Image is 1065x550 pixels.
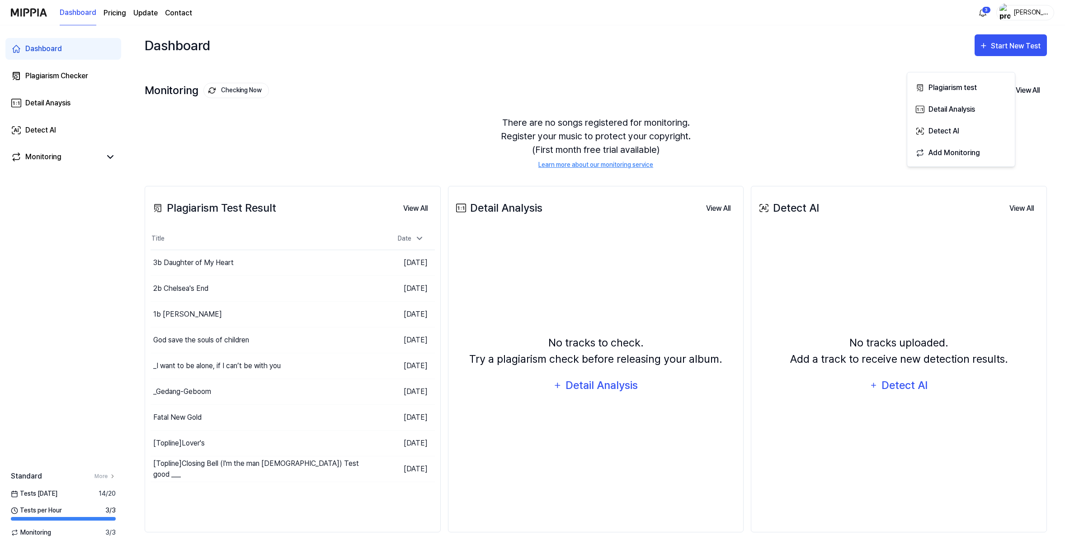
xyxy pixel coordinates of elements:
[153,458,364,480] div: [Topline] Closing Bell (I'm the man [DEMOGRAPHIC_DATA]) Test good ___
[911,98,1011,119] button: Detail Analysis
[364,456,435,482] td: [DATE]
[145,105,1047,180] div: There are no songs registered for monitoring. Register your music to protect your copyright. (Fir...
[928,82,1007,94] div: Plagiarism test
[151,200,276,216] div: Plagiarism Test Result
[364,430,435,456] td: [DATE]
[104,8,126,19] button: Pricing
[153,360,281,371] div: _I want to be alone, if I can’t be with you
[396,199,435,218] button: View All
[208,86,217,95] img: monitoring Icon
[11,471,42,482] span: Standard
[105,528,116,537] span: 3 / 3
[757,200,819,216] div: Detect AI
[60,0,96,25] a: Dashboard
[911,141,1011,163] button: Add Monitoring
[999,4,1010,22] img: profile
[565,377,639,394] div: Detail Analysis
[975,34,1047,56] button: Start New Test
[99,489,116,498] span: 14 / 20
[364,379,435,404] td: [DATE]
[928,125,1007,137] div: Detect AI
[982,6,991,14] div: 3
[699,199,738,218] button: View All
[203,83,269,98] button: Checking Now
[364,250,435,275] td: [DATE]
[996,5,1054,20] button: profile[PERSON_NAME]
[881,377,929,394] div: Detect AI
[364,275,435,301] td: [DATE]
[25,152,61,162] div: Monitoring
[94,472,116,480] a: More
[11,489,57,498] span: Tests [DATE]
[1002,199,1041,218] button: View All
[145,34,210,56] div: Dashboard
[911,76,1011,98] button: Plagiarism test
[394,231,428,246] div: Date
[864,375,934,396] button: Detect AI
[11,528,51,537] span: Monitoring
[153,386,211,397] div: _Gedang-Geboom
[145,83,269,98] div: Monitoring
[133,8,158,19] a: Update
[153,335,249,346] div: God save the souls of children
[5,65,121,87] a: Plagiarism Checker
[790,335,1008,367] div: No tracks uploaded. Add a track to receive new detection results.
[153,309,222,320] div: 1b [PERSON_NAME]
[454,200,542,216] div: Detail Analysis
[928,104,1007,115] div: Detail Analysis
[911,119,1011,141] button: Detect AI
[151,228,364,250] th: Title
[538,160,653,170] a: Learn more about our monitoring service
[1008,81,1047,100] button: View All
[153,412,202,423] div: Fatal New Gold
[5,38,121,60] a: Dashboard
[5,92,121,114] a: Detail Anaysis
[364,301,435,327] td: [DATE]
[153,438,205,449] div: [Topline] Lover's
[153,283,208,294] div: 2b Chelsea's End
[977,7,988,18] img: 알림
[1013,7,1048,17] div: [PERSON_NAME]
[25,125,56,136] div: Detect AI
[469,335,722,367] div: No tracks to check. Try a plagiarism check before releasing your album.
[991,40,1042,52] div: Start New Test
[11,506,62,515] span: Tests per Hour
[975,5,990,20] button: 알림3
[928,147,1007,159] div: Add Monitoring
[25,43,62,54] div: Dashboard
[105,506,116,515] span: 3 / 3
[364,404,435,430] td: [DATE]
[364,327,435,353] td: [DATE]
[547,375,644,396] button: Detail Analysis
[165,8,192,19] a: Contact
[25,98,71,109] div: Detail Anaysis
[153,257,234,268] div: 3b Daughter of My Heart
[5,119,121,141] a: Detect AI
[11,152,101,162] a: Monitoring
[25,71,88,81] div: Plagiarism Checker
[364,353,435,379] td: [DATE]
